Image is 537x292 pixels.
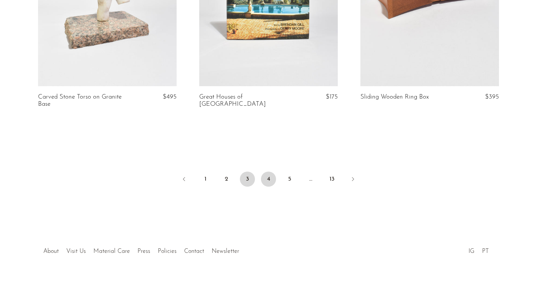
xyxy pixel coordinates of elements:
[324,172,339,187] a: 13
[163,94,177,100] span: $495
[303,172,318,187] span: …
[199,94,291,108] a: Great Houses of [GEOGRAPHIC_DATA]
[177,172,192,188] a: Previous
[468,248,474,254] a: IG
[93,248,130,254] a: Material Care
[485,94,499,100] span: $395
[198,172,213,187] a: 1
[345,172,360,188] a: Next
[261,172,276,187] a: 4
[326,94,338,100] span: $175
[240,172,255,187] span: 3
[360,94,429,100] a: Sliding Wooden Ring Box
[43,248,59,254] a: About
[465,242,493,257] ul: Social Medias
[158,248,177,254] a: Policies
[482,248,489,254] a: PT
[38,94,130,108] a: Carved Stone Torso on Granite Base
[66,248,86,254] a: Visit Us
[184,248,204,254] a: Contact
[40,242,243,257] ul: Quick links
[137,248,150,254] a: Press
[282,172,297,187] a: 5
[219,172,234,187] a: 2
